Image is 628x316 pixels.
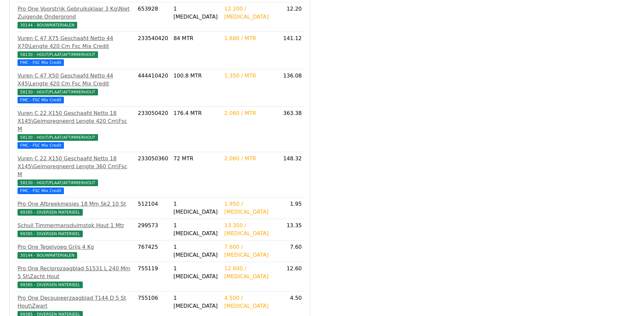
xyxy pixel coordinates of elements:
span: 30144 - BOUWMATERIALEN [18,22,77,28]
div: 176.4 MTR [173,109,219,117]
div: 12.200 / [MEDICAL_DATA] [224,5,274,21]
span: 58130 - HOUT/PLAAT/AFTIMMERHOUT [18,89,98,95]
div: 1 [MEDICAL_DATA] [173,265,219,281]
div: 1 [MEDICAL_DATA] [173,5,219,21]
td: 233050360 [135,152,171,197]
div: 1.350 / MTR [224,72,274,80]
a: Vuren C 22 X150 Geschaafd Netto 18 X145\Geimpregneerd Lengte 420 Cm\Fsc M58130 - HOUT/PLAAT/AFTIM... [18,109,132,149]
a: Vuren C 22 X150 Geschaafd Netto 18 X145\Geimpregneerd Lengte 360 Cm\Fsc M58130 - HOUT/PLAAT/AFTIM... [18,155,132,194]
td: 233050420 [135,107,171,152]
span: 99385 - DIVERSEN MATERIEEL [18,209,83,216]
span: 58130 - HOUT/PLAAT/AFTIMMERHOUT [18,134,98,141]
span: 99385 - DIVERSEN MATERIEEL [18,282,83,288]
td: 12.60 [277,262,304,291]
td: 653928 [135,2,171,32]
a: Pro One Afbreekmesjes 18 Mm Sk2 10 St99385 - DIVERSEN MATERIEEL [18,200,132,216]
span: 30144 - BOUWMATERIALEN [18,252,77,259]
div: Schuil Timmermansduimstok Hout 1 Mtr [18,222,132,230]
span: 58130 - HOUT/PLAAT/AFTIMMERHOUT [18,180,98,186]
a: Vuren C 47 X75 Geschaafd Netto 44 X70\Lengte 420 Cm Fsc Mix Credit58130 - HOUT/PLAAT/AFTIMMERHOUT... [18,34,132,66]
span: FMC - FSC Mix Credit [18,97,64,103]
div: Vuren C 47 X50 Geschaafd Netto 44 X45\Lengte 420 Cm Fsc Mix Credit [18,72,132,88]
div: 1.950 / [MEDICAL_DATA] [224,200,274,216]
a: Pro One Reciprozaagblad S1531 L 240 Mm 5 St\Zacht Hout99385 - DIVERSEN MATERIEEL [18,265,132,289]
a: Schuil Timmermansduimstok Hout 1 Mtr99385 - DIVERSEN MATERIEEL [18,222,132,237]
span: 58130 - HOUT/PLAAT/AFTIMMERHOUT [18,51,98,58]
div: 4.500 / [MEDICAL_DATA] [224,294,274,310]
td: 512104 [135,197,171,219]
div: Pro One Voorstrijk Gebruiksklaar 3 Kg\Niet Zuigende Ondergrond [18,5,132,21]
td: 12.20 [277,2,304,32]
div: 1 [MEDICAL_DATA] [173,243,219,259]
div: 72 MTR [173,155,219,163]
td: 363.38 [277,107,304,152]
td: 299573 [135,219,171,240]
span: FMC - FSC Mix Credit [18,59,64,66]
a: Pro One Voorstrijk Gebruiksklaar 3 Kg\Niet Zuigende Ondergrond30144 - BOUWMATERIALEN [18,5,132,29]
div: Pro One Afbreekmesjes 18 Mm Sk2 10 St [18,200,132,208]
a: Vuren C 47 X50 Geschaafd Netto 44 X45\Lengte 420 Cm Fsc Mix Credit58130 - HOUT/PLAAT/AFTIMMERHOUT... [18,72,132,104]
div: 1 [MEDICAL_DATA] [173,200,219,216]
div: Vuren C 47 X75 Geschaafd Netto 44 X70\Lengte 420 Cm Fsc Mix Credit [18,34,132,50]
div: 1.680 / MTR [224,34,274,42]
span: FMC - FSC Mix Credit [18,187,64,194]
td: 767425 [135,240,171,262]
div: Vuren C 22 X150 Geschaafd Netto 18 X145\Geimpregneerd Lengte 420 Cm\Fsc M [18,109,132,133]
a: Pro One Tegelvoeg Grijs 4 Kg30144 - BOUWMATERIALEN [18,243,132,259]
div: 7.600 / [MEDICAL_DATA] [224,243,274,259]
td: 755119 [135,262,171,291]
div: 100.8 MTR [173,72,219,80]
td: 444410420 [135,69,171,107]
div: Vuren C 22 X150 Geschaafd Netto 18 X145\Geimpregneerd Lengte 360 Cm\Fsc M [18,155,132,179]
div: Pro One Reciprozaagblad S1531 L 240 Mm 5 St\Zacht Hout [18,265,132,281]
div: 2.060 / MTR [224,109,274,117]
div: Pro One Decoupeerzaagblad T144 D 5 St Hout\Zwart [18,294,132,310]
div: 84 MTR [173,34,219,42]
td: 233540420 [135,32,171,69]
td: 13.35 [277,219,304,240]
td: 141.12 [277,32,304,69]
div: 2.060 / MTR [224,155,274,163]
td: 1.95 [277,197,304,219]
span: 99385 - DIVERSEN MATERIEEL [18,231,83,237]
div: 12.600 / [MEDICAL_DATA] [224,265,274,281]
div: 1 [MEDICAL_DATA] [173,222,219,237]
td: 7.60 [277,240,304,262]
span: FMC - FSC Mix Credit [18,142,64,149]
td: 148.32 [277,152,304,197]
div: 13.350 / [MEDICAL_DATA] [224,222,274,237]
div: 1 [MEDICAL_DATA] [173,294,219,310]
div: Pro One Tegelvoeg Grijs 4 Kg [18,243,132,251]
td: 136.08 [277,69,304,107]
